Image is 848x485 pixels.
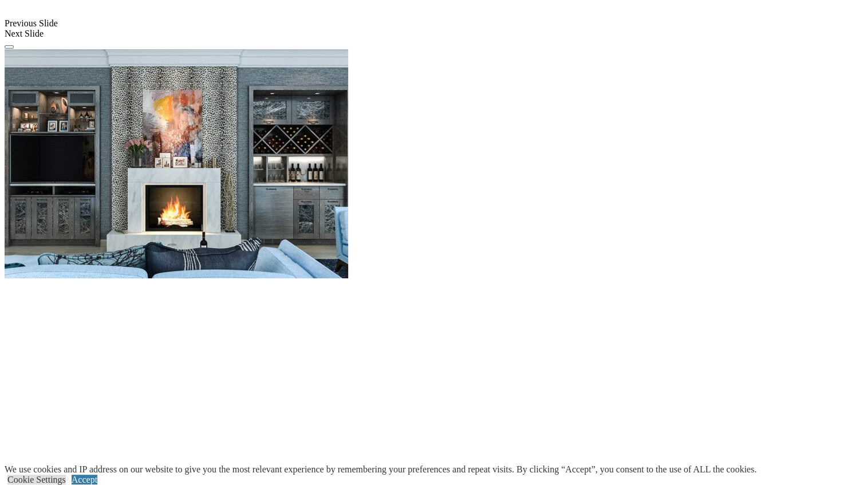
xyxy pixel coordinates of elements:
div: We use cookies and IP address on our website to give you the most relevant experience by remember... [5,464,756,475]
a: Cookie Settings [7,475,66,484]
img: Banner for mobile view [5,49,348,278]
div: Next Slide [5,29,843,39]
a: Accept [72,475,97,484]
button: Click here to pause slide show [5,45,14,49]
div: Previous Slide [5,18,843,29]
